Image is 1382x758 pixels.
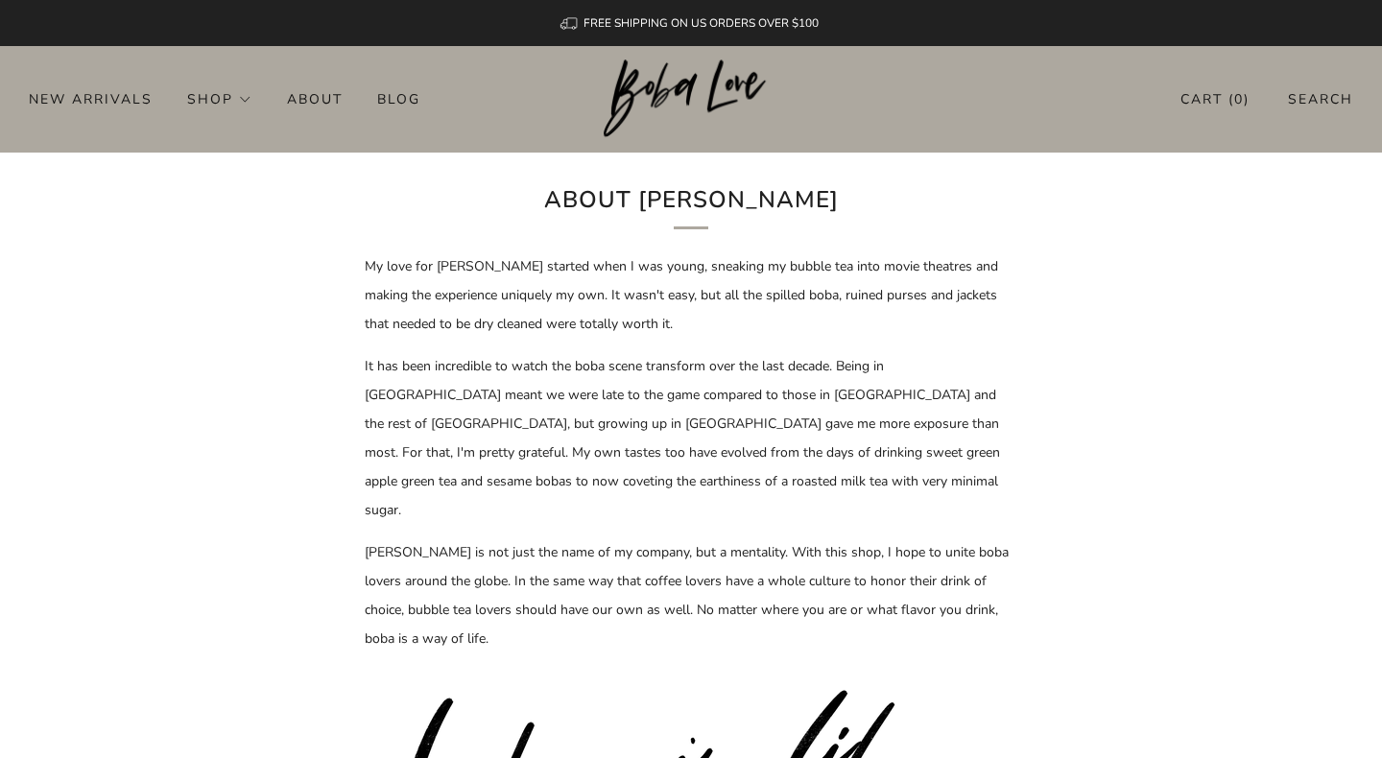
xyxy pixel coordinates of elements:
a: Boba Love [604,59,779,139]
span: FREE SHIPPING ON US ORDERS OVER $100 [584,15,819,31]
p: It has been incredible to watch the boba scene transform over the last decade. Being in [GEOGRAPH... [365,352,1017,525]
a: Search [1288,83,1353,115]
a: Blog [377,83,420,114]
a: About [287,83,343,114]
a: Shop [187,83,252,114]
h1: About [PERSON_NAME] [374,181,1008,229]
p: [PERSON_NAME] is not just the name of my company, but a mentality. With this shop, I hope to unit... [365,538,1017,653]
p: My love for [PERSON_NAME] started when I was young, sneaking my bubble tea into movie theatres an... [365,252,1017,339]
a: Cart [1180,83,1250,115]
a: New Arrivals [29,83,153,114]
img: Boba Love [604,59,779,138]
items-count: 0 [1234,90,1244,108]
